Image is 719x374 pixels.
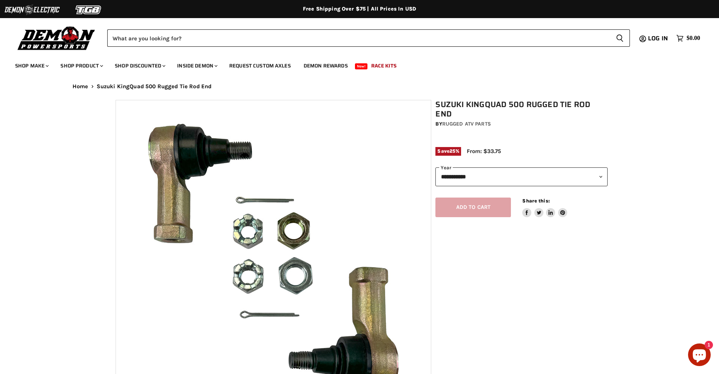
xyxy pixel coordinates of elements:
[686,343,713,368] inbox-online-store-chat: Shopify online store chat
[435,100,608,119] h1: Suzuki KingQuad 500 Rugged Tie Rod End
[60,3,117,17] img: TGB Logo 2
[171,58,222,74] a: Inside Demon
[467,148,501,155] span: From: $33.75
[687,35,700,42] span: $0.00
[435,167,608,186] select: year
[355,63,368,69] span: New!
[522,198,549,204] span: Share this:
[107,29,630,47] form: Product
[15,25,98,51] img: Demon Powersports
[435,120,608,128] div: by
[366,58,402,74] a: Race Kits
[55,58,108,74] a: Shop Product
[449,148,455,154] span: 25
[9,58,53,74] a: Shop Make
[57,6,662,12] div: Free Shipping Over $75 | All Prices In USD
[73,83,88,90] a: Home
[298,58,353,74] a: Demon Rewards
[522,198,567,218] aside: Share this:
[648,34,668,43] span: Log in
[645,35,673,42] a: Log in
[97,83,212,90] span: Suzuki KingQuad 500 Rugged Tie Rod End
[4,3,60,17] img: Demon Electric Logo 2
[224,58,296,74] a: Request Custom Axles
[442,121,491,127] a: Rugged ATV Parts
[9,55,698,74] ul: Main menu
[107,29,610,47] input: Search
[435,147,461,155] span: Save %
[673,33,704,44] a: $0.00
[610,29,630,47] button: Search
[57,83,662,90] nav: Breadcrumbs
[109,58,170,74] a: Shop Discounted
